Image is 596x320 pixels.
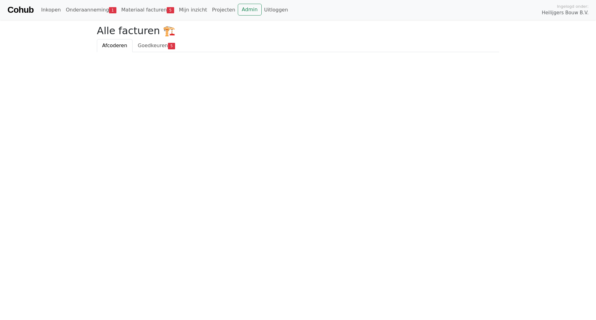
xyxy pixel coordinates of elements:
span: Goedkeuren [138,43,168,48]
a: Inkopen [38,4,63,16]
a: Projecten [210,4,238,16]
a: Mijn inzicht [177,4,210,16]
h2: Alle facturen 🏗️ [97,25,499,37]
a: Materiaal facturen5 [119,4,177,16]
span: Afcoderen [102,43,127,48]
span: Ingelogd onder: [557,3,589,9]
span: 5 [167,7,174,13]
a: Uitloggen [262,4,291,16]
a: Afcoderen [97,39,133,52]
span: 1 [109,7,116,13]
span: Heilijgers Bouw B.V. [542,9,589,16]
a: Admin [238,4,262,16]
a: Goedkeuren5 [133,39,180,52]
a: Onderaanneming1 [63,4,119,16]
span: 5 [168,43,175,49]
a: Cohub [7,2,34,17]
